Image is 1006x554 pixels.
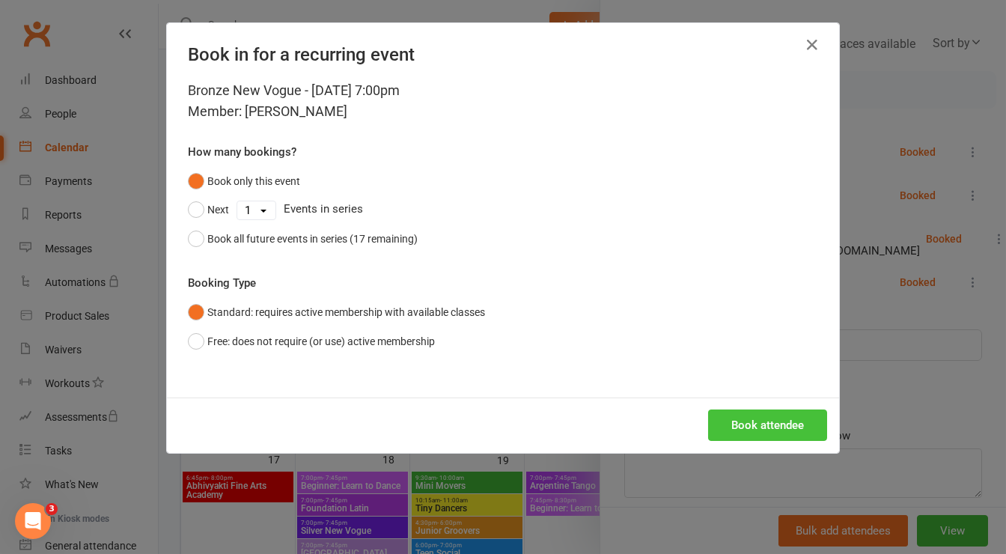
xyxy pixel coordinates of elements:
[188,298,485,326] button: Standard: requires active membership with available classes
[46,503,58,515] span: 3
[188,80,818,122] div: Bronze New Vogue - [DATE] 7:00pm Member: [PERSON_NAME]
[708,410,827,441] button: Book attendee
[188,195,818,224] div: Events in series
[15,503,51,539] iframe: Intercom live chat
[188,274,256,292] label: Booking Type
[188,143,296,161] label: How many bookings?
[188,327,435,356] button: Free: does not require (or use) active membership
[188,225,418,253] button: Book all future events in series (17 remaining)
[188,167,300,195] button: Book only this event
[800,33,824,57] button: Close
[188,195,229,224] button: Next
[188,44,818,65] h4: Book in for a recurring event
[207,231,418,247] div: Book all future events in series (17 remaining)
